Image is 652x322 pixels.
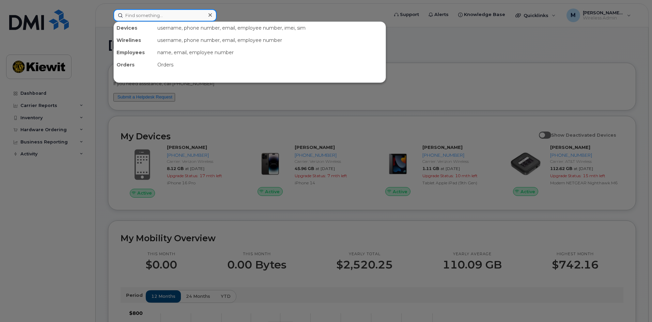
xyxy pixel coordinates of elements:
[114,46,155,59] div: Employees
[622,292,647,317] iframe: Messenger Launcher
[155,22,386,34] div: username, phone number, email, employee number, imei, sim
[114,34,155,46] div: Wirelines
[155,59,386,71] div: Orders
[155,46,386,59] div: name, email, employee number
[155,34,386,46] div: username, phone number, email, employee number
[114,22,155,34] div: Devices
[114,59,155,71] div: Orders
